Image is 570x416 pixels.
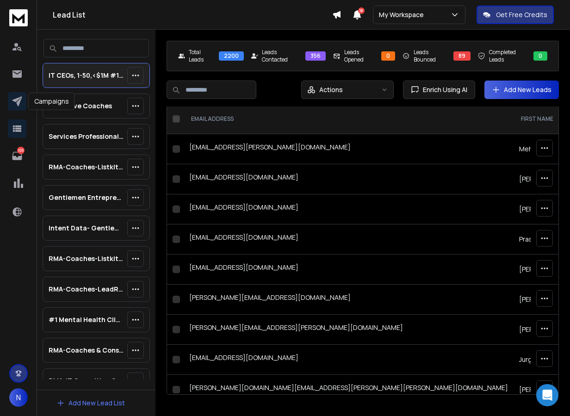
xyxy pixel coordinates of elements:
p: Total Leads [189,49,215,63]
div: [EMAIL_ADDRESS][DOMAIN_NAME] [189,203,508,216]
div: [PERSON_NAME][DOMAIN_NAME][EMAIL_ADDRESS][PERSON_NAME][PERSON_NAME][DOMAIN_NAME] [189,383,508,396]
div: 2200 [219,51,244,61]
p: My Workspace [379,10,427,19]
p: Leads Bounced [414,49,450,63]
p: Services Professionals-Old List (Apollo) [49,132,124,141]
img: logo [9,9,28,26]
button: N [9,388,28,407]
button: Enrich Using AI [403,81,475,99]
p: Leads Opened [344,49,378,63]
button: Add New Lead List [49,394,132,412]
th: EMAIL ADDRESS [184,104,514,134]
button: Get Free Credits [477,6,554,24]
div: [EMAIL_ADDRESS][DOMAIN_NAME] [189,263,508,276]
a: 105 [8,147,26,165]
p: Executive Coaches [49,101,112,111]
p: Get Free Credits [496,10,547,19]
p: Gentlemen Entrepreneurs [49,193,124,202]
div: Campaigns [28,93,75,110]
p: Intent Data- Gentlemen Entrepreneurs [49,224,124,233]
button: Add New Leads [484,81,559,99]
div: 0 [381,51,395,61]
p: Completed Leads [489,49,530,63]
div: [EMAIL_ADDRESS][PERSON_NAME][DOMAIN_NAME] [189,143,508,155]
div: [EMAIL_ADDRESS][DOMAIN_NAME] [189,353,508,366]
div: [PERSON_NAME][EMAIL_ADDRESS][DOMAIN_NAME] [189,293,508,306]
p: Leads Contacted [262,49,302,63]
p: #1 Mental Health Clinics-US-20k-360 OS [49,315,124,324]
h1: Lead List [53,9,332,20]
p: Actions [319,85,343,94]
span: 18 [358,7,365,14]
p: IT CEOs, 1-50,<$1M #1 & #2- LeadRocks [49,71,124,80]
p: 105 [17,147,25,154]
div: [EMAIL_ADDRESS][DOMAIN_NAME] [189,233,508,246]
a: Add New Leads [492,85,551,94]
div: [EMAIL_ADDRESS][DOMAIN_NAME] [189,173,508,186]
div: [PERSON_NAME][EMAIL_ADDRESS][PERSON_NAME][DOMAIN_NAME] [189,323,508,336]
p: RMA-Coaches-LeadRocks- 4.4k [49,285,124,294]
p: RMA-IT Consulting Companies-#2- 2/22/25-6.5k [49,376,124,385]
div: 0 [533,51,547,61]
p: RMA-Coaches-Listkit 25' (NEW) 3.7k [49,162,124,172]
div: 356 [305,51,326,61]
p: RMA-Coaches & Consultants-2/3/25-571 [49,346,124,355]
div: Open Intercom Messenger [536,384,558,406]
div: 89 [453,51,471,61]
span: Enrich Using AI [419,85,467,94]
p: RMA-Coaches-Listkit 25' V2 [49,254,124,263]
